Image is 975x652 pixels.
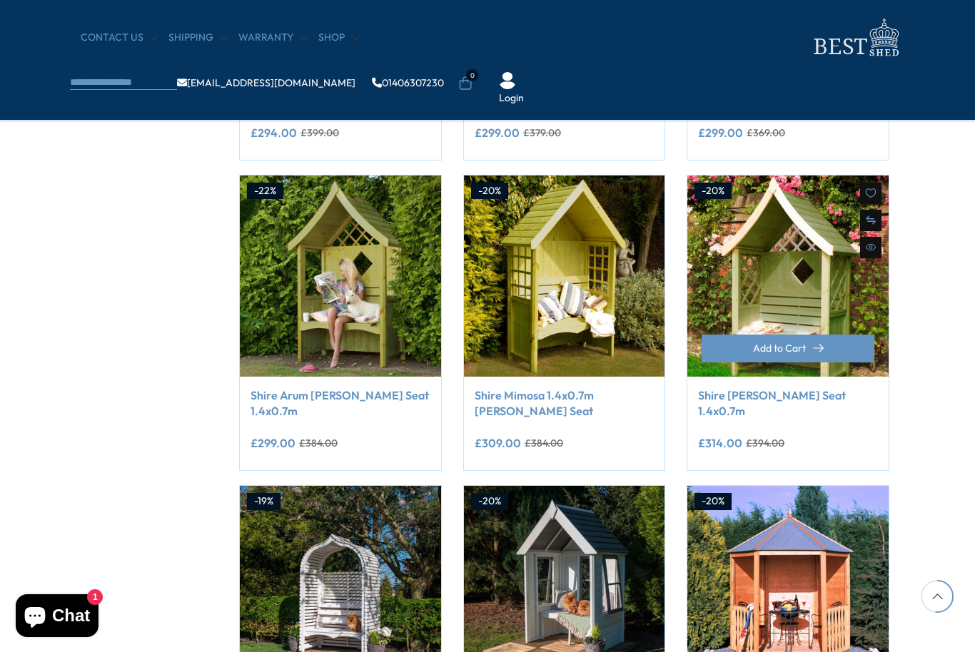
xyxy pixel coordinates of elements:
[300,128,339,138] del: £399.00
[753,343,806,353] span: Add to Cart
[523,128,561,138] del: £379.00
[687,175,889,377] img: Shire Rose Arbour Seat 1.4x0.7m - Best Shed
[464,175,665,377] img: Shire Mimosa 1.4x0.7m Arbour Seat - Best Shed
[702,335,874,362] button: Add to Cart
[805,14,905,61] img: logo
[475,387,655,419] a: Shire Mimosa 1.4x0.7m [PERSON_NAME] Seat
[471,183,508,200] div: -20%
[698,437,742,449] ins: £314.00
[499,91,524,106] a: Login
[251,437,295,449] ins: £299.00
[318,31,359,45] a: Shop
[299,438,338,448] del: £384.00
[240,175,441,377] img: Shire Arum Arbour Seat 1.4x0.7m - Best Shed
[698,387,878,419] a: Shire [PERSON_NAME] Seat 1.4x0.7m
[746,438,784,448] del: £394.00
[238,31,308,45] a: Warranty
[247,183,283,200] div: -22%
[251,127,297,138] ins: £294.00
[466,69,478,81] span: 0
[247,493,281,510] div: -19%
[525,438,563,448] del: £384.00
[251,387,430,419] a: Shire Arum [PERSON_NAME] Seat 1.4x0.7m
[499,72,516,89] img: User Icon
[471,493,508,510] div: -20%
[11,594,103,641] inbox-online-store-chat: Shopify online store chat
[475,437,521,449] ins: £309.00
[694,183,732,200] div: -20%
[698,127,743,138] ins: £299.00
[168,31,228,45] a: Shipping
[458,76,473,91] a: 0
[747,128,785,138] del: £369.00
[81,31,158,45] a: CONTACT US
[694,493,732,510] div: -20%
[177,78,355,88] a: [EMAIL_ADDRESS][DOMAIN_NAME]
[475,127,520,138] ins: £299.00
[372,78,444,88] a: 01406307230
